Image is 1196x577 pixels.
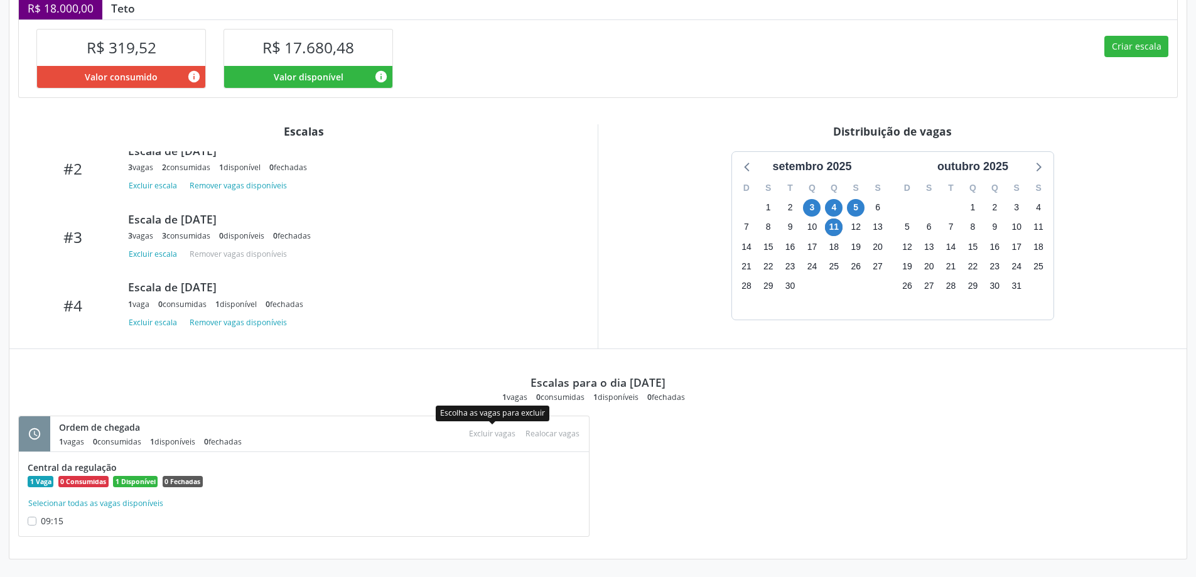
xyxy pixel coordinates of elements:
div: Q [962,178,984,198]
div: D [736,178,758,198]
button: Excluir escala [128,314,182,331]
span: sexta-feira, 24 de outubro de 2025 [1008,257,1025,275]
i: Valor disponível para agendamentos feitos para este serviço [374,70,388,84]
span: 0 Fechadas [163,476,203,487]
span: domingo, 5 de outubro de 2025 [898,218,916,236]
div: fechadas [269,162,307,173]
span: 1 [59,436,63,447]
div: outubro 2025 [932,158,1013,175]
div: Teto [102,1,144,15]
span: 3 [128,162,132,173]
i: schedule [28,427,41,441]
span: terça-feira, 2 de setembro de 2025 [782,199,799,217]
div: vaga [128,299,149,310]
span: Valor consumido [85,70,158,84]
div: vagas [59,436,84,447]
span: terça-feira, 7 de outubro de 2025 [942,218,960,236]
div: vagas [128,162,153,173]
div: #4 [27,296,119,315]
span: 1 [128,299,132,310]
span: domingo, 28 de setembro de 2025 [738,277,755,294]
span: segunda-feira, 15 de setembro de 2025 [760,238,777,256]
div: Escalas [18,124,589,138]
div: S [1006,178,1028,198]
button: Selecionar todas as vagas disponíveis [28,497,164,510]
span: Valor disponível [274,70,343,84]
div: vagas [128,230,153,241]
div: disponíveis [150,436,195,447]
div: S [867,178,889,198]
div: T [940,178,962,198]
span: 09:15 [41,515,63,527]
span: 0 [158,299,163,310]
span: terça-feira, 16 de setembro de 2025 [782,238,799,256]
div: Escolha as vagas para realocar [520,425,585,442]
div: #2 [27,159,119,178]
span: 0 [647,392,652,402]
div: Escala de [DATE] [128,280,571,294]
div: Q [823,178,845,198]
span: quinta-feira, 11 de setembro de 2025 [825,218,843,236]
div: consumidas [162,230,210,241]
span: 0 [204,436,208,447]
button: Excluir escala [128,245,182,262]
span: segunda-feira, 13 de outubro de 2025 [920,238,938,256]
span: domingo, 7 de setembro de 2025 [738,218,755,236]
div: S [1028,178,1050,198]
span: quinta-feira, 4 de setembro de 2025 [825,199,843,217]
span: terça-feira, 28 de outubro de 2025 [942,277,960,294]
div: Q [801,178,823,198]
span: R$ 17.680,48 [262,37,354,58]
span: 1 Disponível [113,476,158,487]
div: #3 [27,228,119,246]
button: Remover vagas disponíveis [185,177,292,194]
div: S [845,178,867,198]
span: quarta-feira, 22 de outubro de 2025 [964,257,981,275]
div: S [918,178,940,198]
span: domingo, 21 de setembro de 2025 [738,257,755,275]
span: quinta-feira, 16 de outubro de 2025 [986,238,1003,256]
span: domingo, 19 de outubro de 2025 [898,257,916,275]
span: sexta-feira, 19 de setembro de 2025 [847,238,865,256]
div: D [897,178,919,198]
div: fechadas [266,299,303,310]
span: terça-feira, 23 de setembro de 2025 [782,257,799,275]
span: quinta-feira, 2 de outubro de 2025 [986,199,1003,217]
span: quarta-feira, 1 de outubro de 2025 [964,199,981,217]
div: Ordem de chegada [59,421,251,434]
span: sexta-feira, 3 de outubro de 2025 [1008,199,1025,217]
span: segunda-feira, 29 de setembro de 2025 [760,277,777,294]
span: 0 [219,230,224,241]
span: 0 [273,230,277,241]
span: terça-feira, 30 de setembro de 2025 [782,277,799,294]
div: vagas [502,392,527,402]
span: 2 [162,162,166,173]
span: sexta-feira, 5 de setembro de 2025 [847,199,865,217]
button: Remover vagas disponíveis [185,314,292,331]
div: S [757,178,779,198]
span: sábado, 18 de outubro de 2025 [1030,238,1047,256]
span: domingo, 12 de outubro de 2025 [898,238,916,256]
i: Valor consumido por agendamentos feitos para este serviço [187,70,201,84]
span: sexta-feira, 26 de setembro de 2025 [847,257,865,275]
span: 3 [162,230,166,241]
span: sexta-feira, 10 de outubro de 2025 [1008,218,1025,236]
span: 0 [93,436,97,447]
div: fechadas [273,230,311,241]
span: sábado, 11 de outubro de 2025 [1030,218,1047,236]
span: quarta-feira, 17 de setembro de 2025 [803,238,821,256]
div: setembro 2025 [767,158,856,175]
span: sexta-feira, 31 de outubro de 2025 [1008,277,1025,294]
span: quinta-feira, 9 de outubro de 2025 [986,218,1003,236]
div: consumidas [93,436,141,447]
div: consumidas [162,162,210,173]
span: 1 Vaga [28,476,53,487]
span: 1 [219,162,224,173]
div: T [779,178,801,198]
span: 1 [215,299,220,310]
span: quinta-feira, 23 de outubro de 2025 [986,257,1003,275]
span: 1 [150,436,154,447]
div: Central da regulação [28,461,580,474]
span: quarta-feira, 10 de setembro de 2025 [803,218,821,236]
div: disponível [215,299,257,310]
